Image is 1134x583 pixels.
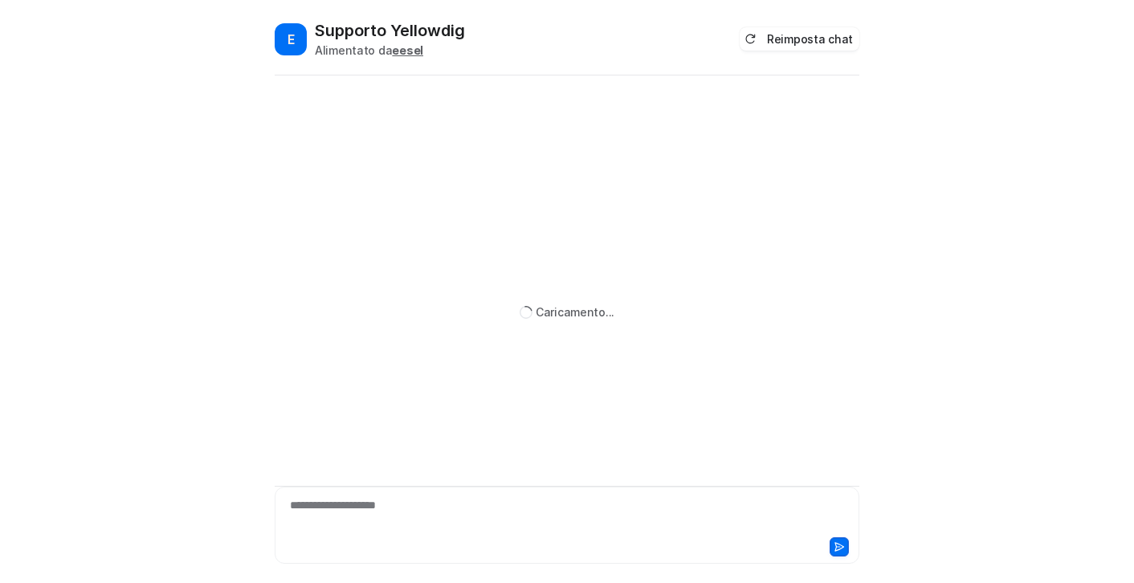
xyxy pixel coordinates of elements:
[315,43,392,57] font: Alimentato da
[767,32,853,46] font: Reimposta chat
[315,21,465,40] font: Supporto Yellowdig
[392,43,423,57] font: eesel
[288,31,295,47] font: E
[536,305,614,319] font: Caricamento...
[740,27,859,51] button: Reimposta chat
